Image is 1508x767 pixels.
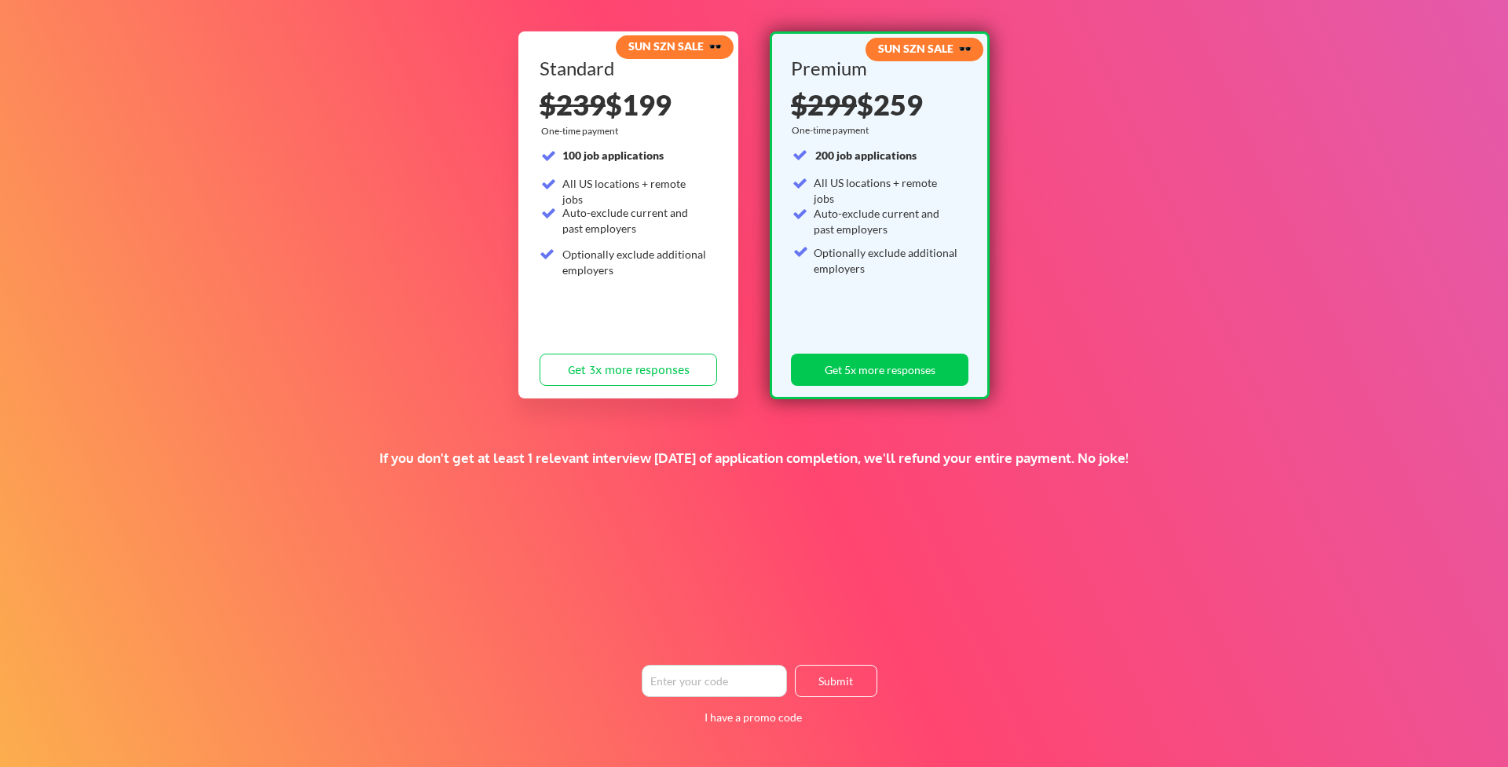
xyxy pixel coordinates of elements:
div: All US locations + remote jobs [562,176,708,207]
div: All US locations + remote jobs [814,175,959,206]
div: Standard [540,59,712,78]
div: One-time payment [541,125,623,138]
div: Optionally exclude additional employers [562,247,708,277]
s: $299 [791,87,857,122]
div: Auto-exclude current and past employers [562,205,708,236]
div: $199 [540,90,717,119]
strong: 200 job applications [815,149,917,162]
button: Submit [795,665,877,697]
strong: SUN SZN SALE 🕶️ [628,39,722,53]
div: If you don't get at least 1 relevant interview [DATE] of application completion, we'll refund you... [273,450,1235,467]
button: Get 5x more responses [791,354,968,386]
button: I have a promo code [695,708,811,727]
div: Auto-exclude current and past employers [814,206,959,237]
div: Optionally exclude additional employers [814,245,959,276]
input: Enter your code [642,665,787,697]
div: $259 [791,90,963,119]
button: Get 3x more responses [540,354,717,386]
s: $239 [540,87,606,122]
div: One-time payment [792,124,873,137]
div: Premium [791,59,963,78]
strong: 100 job applications [562,149,664,162]
strong: SUN SZN SALE 🕶️ [878,42,972,55]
